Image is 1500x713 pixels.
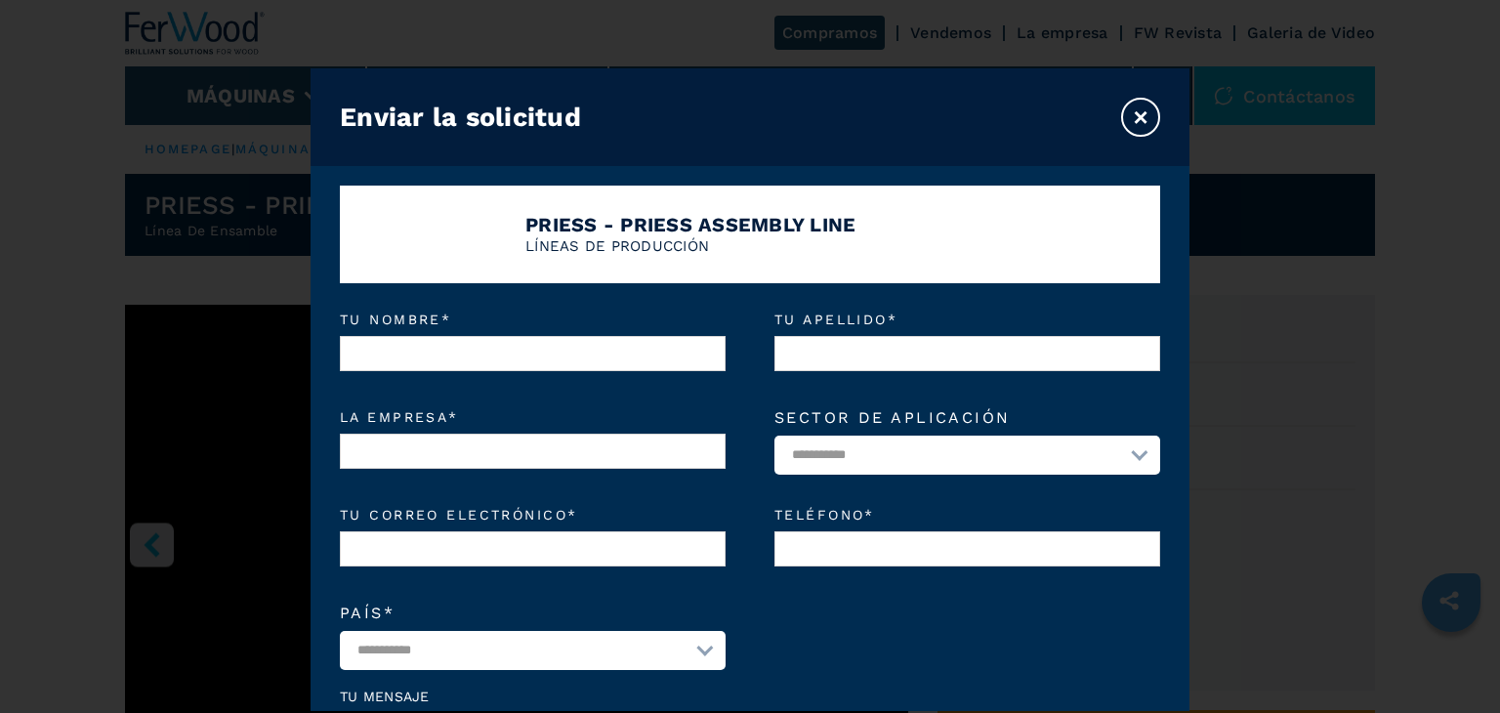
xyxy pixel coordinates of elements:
h4: PRIESS - PRIESS ASSEMBLY LINE [525,213,855,236]
input: La empresa* [340,434,726,469]
h3: Enviar la solicitud [340,102,581,133]
em: Tu correo electrónico [340,508,726,522]
label: País [340,606,726,621]
em: Teléfono [774,508,1160,522]
input: Tu nombre* [340,336,726,371]
em: Tu nombre [340,313,726,326]
input: Tu correo electrónico* [340,531,726,566]
label: Sector de aplicación [774,410,1160,426]
p: LÍNEAS DE PRODUCCIÓN [525,236,855,257]
input: Teléfono* [774,531,1160,566]
em: La empresa [340,410,726,424]
label: Tu mensaje [340,690,1160,703]
button: × [1121,98,1160,137]
input: Tu apellido* [774,336,1160,371]
em: Tu apellido [774,313,1160,326]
